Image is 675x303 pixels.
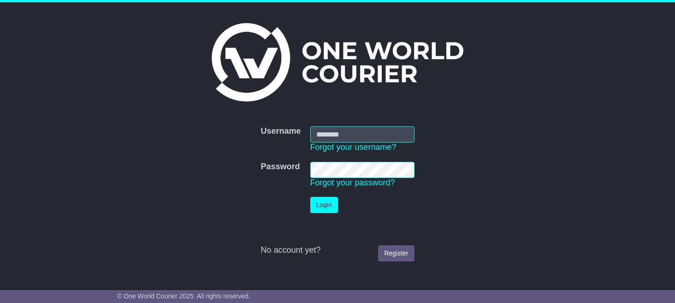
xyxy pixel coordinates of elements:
[310,197,338,213] button: Login
[261,245,414,255] div: No account yet?
[261,162,300,172] label: Password
[261,126,301,137] label: Username
[310,178,395,187] a: Forgot your password?
[378,245,414,261] a: Register
[117,292,250,300] span: © One World Courier 2025. All rights reserved.
[212,23,463,101] img: One World
[310,143,397,152] a: Forgot your username?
